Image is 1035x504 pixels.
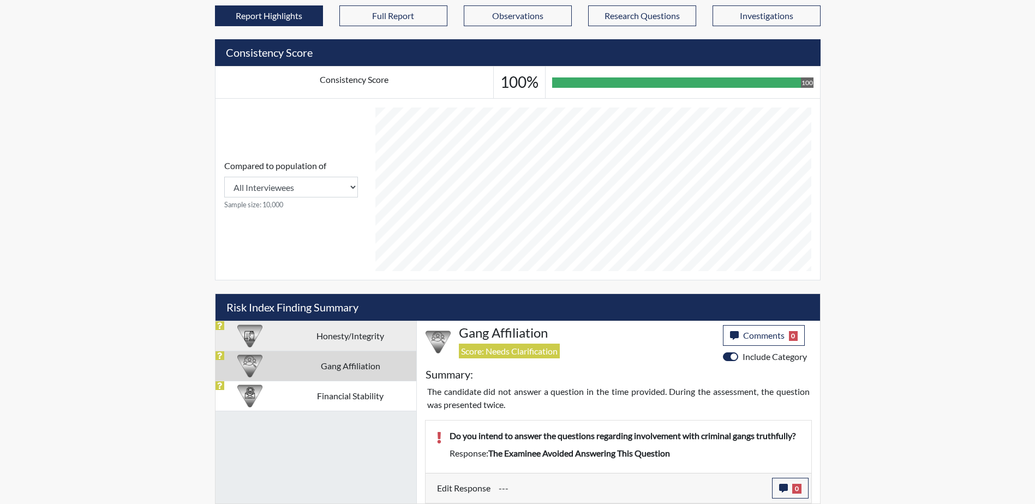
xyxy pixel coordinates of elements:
[464,5,572,26] button: Observations
[285,321,416,351] td: Honesty/Integrity
[713,5,821,26] button: Investigations
[224,159,358,210] div: Consistency Score comparison among population
[490,478,772,499] div: Update the test taker's response, the change might impact the score
[237,383,262,409] img: CATEGORY%20ICON-08.97d95025.png
[224,159,326,172] label: Compared to population of
[588,5,696,26] button: Research Questions
[500,73,539,92] h3: 100%
[743,350,807,363] label: Include Category
[215,67,493,99] td: Consistency Score
[285,351,416,381] td: Gang Affiliation
[789,331,798,341] span: 0
[224,200,358,210] small: Sample size: 10,000
[459,325,715,341] h4: Gang Affiliation
[426,368,473,381] h5: Summary:
[459,344,560,358] span: Score: Needs Clarification
[743,330,785,340] span: Comments
[237,323,262,349] img: CATEGORY%20ICON-11.a5f294f4.png
[441,447,809,460] div: Response:
[426,329,451,355] img: CATEGORY%20ICON-02.2c5dd649.png
[216,294,820,321] h5: Risk Index Finding Summary
[237,353,262,379] img: CATEGORY%20ICON-02.2c5dd649.png
[339,5,447,26] button: Full Report
[437,478,490,499] label: Edit Response
[792,484,801,494] span: 0
[801,77,813,88] div: 100
[488,448,670,458] span: The examinee avoided answering this question
[215,39,821,66] h5: Consistency Score
[285,381,416,411] td: Financial Stability
[723,325,805,346] button: Comments0
[450,429,800,442] p: Do you intend to answer the questions regarding involvement with criminal gangs truthfully?
[215,5,323,26] button: Report Highlights
[772,478,809,499] button: 0
[427,385,810,411] p: The candidate did not answer a question in the time provided. During the assessment, the question...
